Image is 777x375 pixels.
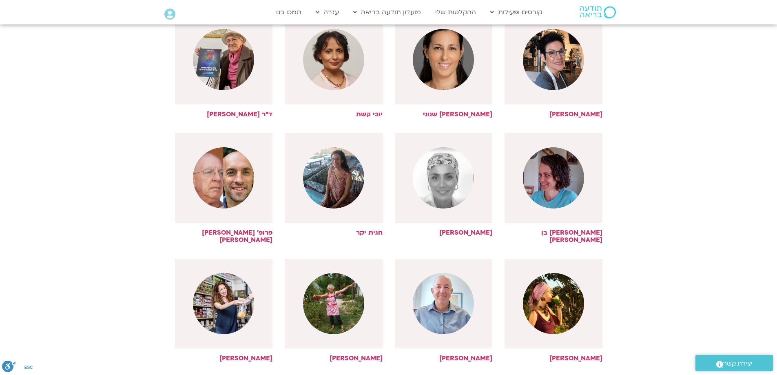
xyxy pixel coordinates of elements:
img: %D7%92%D7%A1%D7%99%D7%A7%D7%94-%D7%94%D7%9C%D7%A4%D7%A8%D7%99%D7%9F.jpeg [413,147,474,209]
img: %D7%93%D7%A0%D7%94-%D7%91%D7%99%D7%A7-%D7%A9%D7%A0%D7%95%D7%A0%D7%99-e1623232102968.jpeg [413,29,474,90]
a: [PERSON_NAME] [285,259,383,362]
h6: [PERSON_NAME] [175,355,273,362]
img: %D7%99%D7%95%D7%9B%D7%99-%D7%A7%D7%A9%D7%AA-scaled-1.jpg [303,29,364,90]
a: תמכו בנו [272,4,305,20]
img: %D7%93%D7%95%D7%A8%D7%99-%D7%9C%D7%95%D7%99.jpeg [413,273,474,334]
h6: ד"ר [PERSON_NAME] [175,111,273,118]
img: תודעה בריאה [580,6,616,18]
img: %D7%97%D7%92%D7%99%D7%AA-%D7%99%D7%A7%D7%A8-e1617188295269.jpeg [303,147,364,209]
a: [PERSON_NAME] [505,15,602,118]
img: %D7%90%D7%9E%D7%A0%D7%93%D7%94-%D7%A4%D7%99%D7%99%D7%9F.jpg [523,273,584,334]
h6: חגית יקר [285,229,383,236]
h6: יוכי קשת [285,111,383,118]
h6: [PERSON_NAME] [395,355,493,362]
a: [PERSON_NAME] שנוני [395,15,493,118]
a: [PERSON_NAME] בן [PERSON_NAME] [505,133,602,244]
h6: [PERSON_NAME] בן [PERSON_NAME] [505,229,602,244]
span: יצירת קשר [723,358,753,369]
a: מועדון תודעה בריאה [349,4,425,20]
a: [PERSON_NAME] [395,259,493,362]
a: [PERSON_NAME] [395,133,493,236]
h6: פרופ' [PERSON_NAME] [PERSON_NAME] [175,229,273,244]
h6: [PERSON_NAME] [395,229,493,236]
img: %D7%93%D7%A8-%D7%9E%D7%99%D7%A8%D7%94-%D7%A0%D7%99%D7%90%D7%96%D7%95%D7%91.jpeg [193,29,254,90]
a: קורסים ופעילות [486,4,547,20]
a: יוכי קשת [285,15,383,118]
img: WhatsApp-Image-2021-04-01-at-19.52.36.jpeg [193,147,254,209]
h6: [PERSON_NAME] [505,111,602,118]
a: [PERSON_NAME] [505,259,602,362]
a: פרופ' [PERSON_NAME] [PERSON_NAME] [175,133,273,244]
a: יצירת קשר [695,355,773,371]
a: עזרה [312,4,343,20]
img: %D7%A4%D7%99%D7%9C%D7%99%D7%A1-%D7%92%D7%9C%D7%96%D7%A8.jpeg [523,29,584,90]
img: %D7%90%D7%95%D7%A8%D7%99-%D7%A9%D7%91%D7%99%D7%98-scaled-1.jpg [193,273,254,334]
a: [PERSON_NAME] [175,259,273,362]
a: חגית יקר [285,133,383,236]
h6: [PERSON_NAME] [285,355,383,362]
a: ד"ר [PERSON_NAME] [175,15,273,118]
img: %D7%99%D7%95%D7%98%D7%A7%D7%94.jpeg [303,273,364,334]
h6: [PERSON_NAME] שנוני [395,111,493,118]
h6: [PERSON_NAME] [505,355,602,362]
img: %D7%9E%D7%99%D7%94-%D7%91%D7%9F-%D7%A6%D7%91%D7%99.jpeg [523,147,584,209]
a: ההקלטות שלי [431,4,480,20]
